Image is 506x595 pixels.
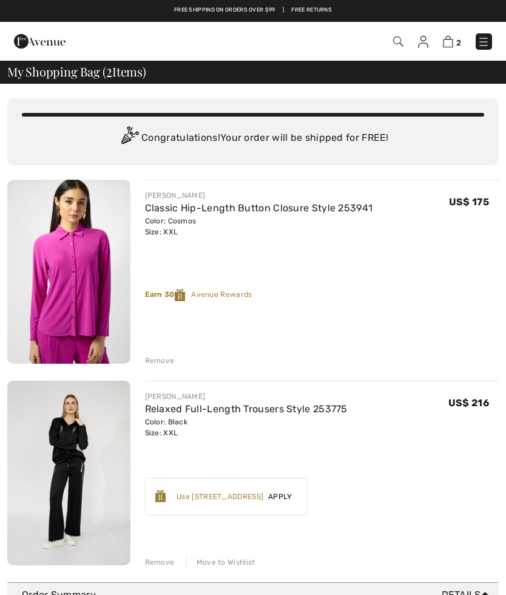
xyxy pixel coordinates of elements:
[117,126,141,151] img: Congratulation2.svg
[448,397,489,409] span: US$ 216
[22,126,484,151] div: Congratulations! Your order will be shipped for FREE!
[145,216,373,237] div: Color: Cosmos Size: XXL
[106,63,112,78] span: 2
[145,557,175,568] div: Remove
[7,381,130,565] img: Relaxed Full-Length Trousers Style 253775
[145,202,373,214] a: Classic Hip-Length Button Closure Style 253941
[283,6,284,15] span: |
[418,36,428,48] img: My Info
[456,38,461,47] span: 2
[174,6,275,15] a: Free shipping on orders over $99
[14,35,66,46] a: 1ère Avenue
[14,29,66,53] img: 1ère Avenue
[175,289,186,301] img: Reward-Logo.svg
[186,557,255,568] div: Move to Wishlist
[7,66,146,78] span: My Shopping Bag ( Items)
[291,6,332,15] a: Free Returns
[7,180,130,364] img: Classic Hip-Length Button Closure Style 253941
[393,36,403,47] img: Search
[177,491,263,502] div: Use [STREET_ADDRESS]
[155,490,166,502] img: Reward-Logo.svg
[443,34,461,49] a: 2
[145,190,373,201] div: [PERSON_NAME]
[145,416,348,438] div: Color: Black Size: XXL
[145,289,499,301] div: Avenue Rewards
[477,36,490,48] img: Menu
[443,36,453,47] img: Shopping Bag
[145,391,348,402] div: [PERSON_NAME]
[449,196,489,208] span: US$ 175
[145,355,175,366] div: Remove
[145,403,348,415] a: Relaxed Full-Length Trousers Style 253775
[263,491,297,502] span: Apply
[145,290,192,299] strong: Earn 30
